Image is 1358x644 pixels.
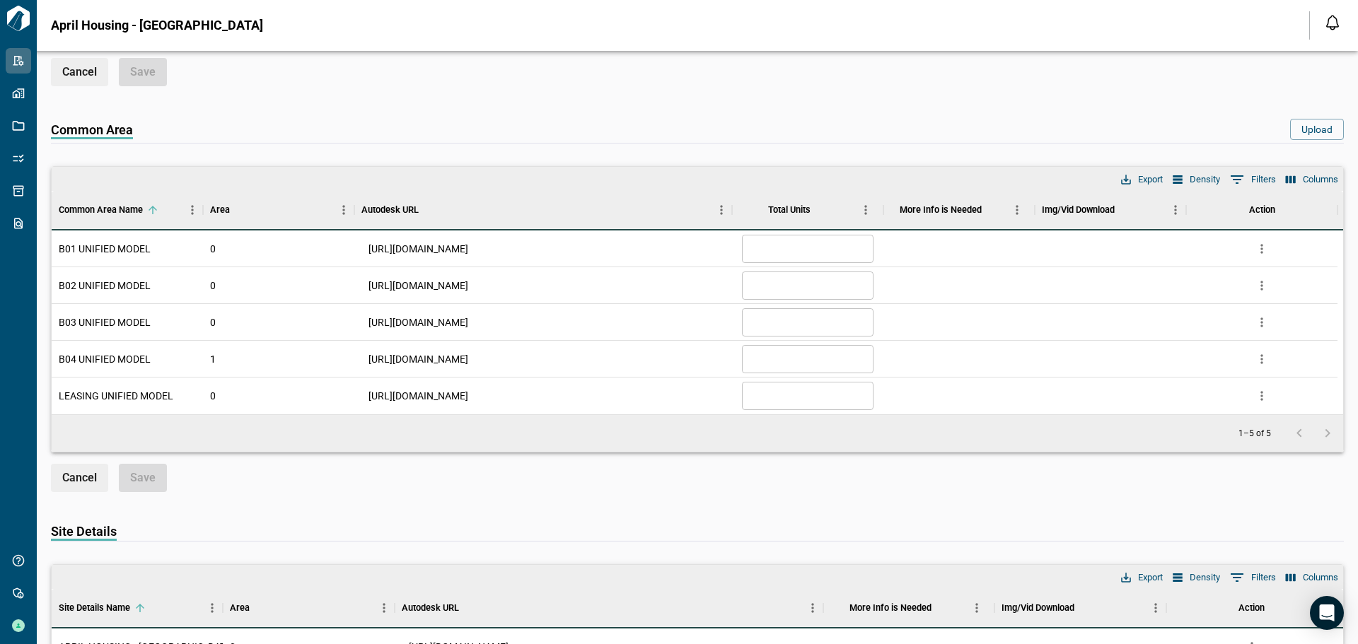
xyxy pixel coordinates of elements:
[768,190,811,230] div: Total Units
[1042,190,1115,230] div: Img/Vid Download
[1145,597,1166,619] button: Menu
[994,588,1166,628] div: Img/Vid Download
[203,190,354,230] div: Area
[59,242,151,256] span: B01 UNIFIED MODEL
[59,389,173,403] span: LEASING UNIFIED MODEL
[368,279,468,293] a: [URL][DOMAIN_NAME]
[368,242,468,256] a: [URL][DOMAIN_NAME]
[1115,200,1134,220] button: Sort
[210,242,216,256] span: 0
[230,200,250,220] button: Sort
[52,190,203,230] div: Common Area Name
[59,352,151,366] span: B04 UNIFIED MODEL
[51,464,108,492] button: Cancel
[1249,190,1275,230] div: Action
[1165,199,1186,221] button: Menu
[402,588,459,628] div: Autodesk URL
[1169,170,1224,189] button: Density
[732,190,883,230] div: Total Units
[51,525,117,541] span: Site Details
[1251,275,1272,296] button: more
[1226,566,1279,589] button: Show filters
[62,65,97,79] span: Cancel
[1118,170,1166,189] button: Export
[1290,119,1344,140] button: Upload
[1251,349,1272,370] button: more
[966,597,987,619] button: Menu
[1118,568,1166,587] button: Export
[210,389,216,403] span: 0
[368,352,468,366] a: [URL][DOMAIN_NAME]
[210,352,216,366] span: 1
[1321,11,1344,34] button: Open notification feed
[811,200,830,220] button: Sort
[1238,429,1271,438] p: 1–5 of 5
[250,598,269,618] button: Sort
[230,588,250,628] div: Area
[51,123,133,139] span: Common Area
[368,315,468,329] a: [URL][DOMAIN_NAME]
[361,190,419,230] div: Autodesk URL
[59,315,151,329] span: B03 UNIFIED MODEL
[333,199,354,221] button: Menu
[1002,588,1074,628] div: Img/Vid Download
[1006,199,1028,221] button: Menu
[210,279,216,293] span: 0
[210,190,230,230] div: Area
[855,199,876,221] button: Menu
[459,598,479,618] button: Sort
[849,588,932,628] div: More Info is Needed
[1251,238,1272,259] button: more
[51,58,108,86] button: Cancel
[802,597,823,619] button: Menu
[1251,312,1272,333] button: more
[368,389,468,403] a: [URL][DOMAIN_NAME]
[373,597,395,619] button: Menu
[59,190,143,230] div: Common Area Name
[1186,190,1337,230] div: Action
[1169,568,1224,587] button: Density
[982,200,1002,220] button: Sort
[354,190,733,230] div: Autodesk URL
[52,588,223,628] div: Site Details Name
[51,18,263,33] span: April Housing - [GEOGRAPHIC_DATA]
[1238,588,1265,628] div: Action
[59,588,130,628] div: Site Details Name
[1166,588,1337,628] div: Action
[1251,385,1272,406] button: more
[900,190,982,230] div: More Info is Needed
[883,190,1035,230] div: More Info is Needed
[59,279,151,293] span: B02 UNIFIED MODEL
[1226,168,1279,191] button: Show filters
[1282,568,1342,587] button: Select columns
[823,588,994,628] div: More Info is Needed
[62,471,97,485] span: Cancel
[210,315,216,329] span: 0
[202,597,223,619] button: Menu
[395,588,823,628] div: Autodesk URL
[143,200,163,220] button: Sort
[1282,170,1342,189] button: Select columns
[182,199,203,221] button: Menu
[711,199,732,221] button: Menu
[932,598,951,618] button: Sort
[419,200,439,220] button: Sort
[1074,598,1094,618] button: Sort
[223,588,394,628] div: Area
[1310,596,1344,630] div: Open Intercom Messenger
[130,598,150,618] button: Sort
[1035,190,1186,230] div: Img/Vid Download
